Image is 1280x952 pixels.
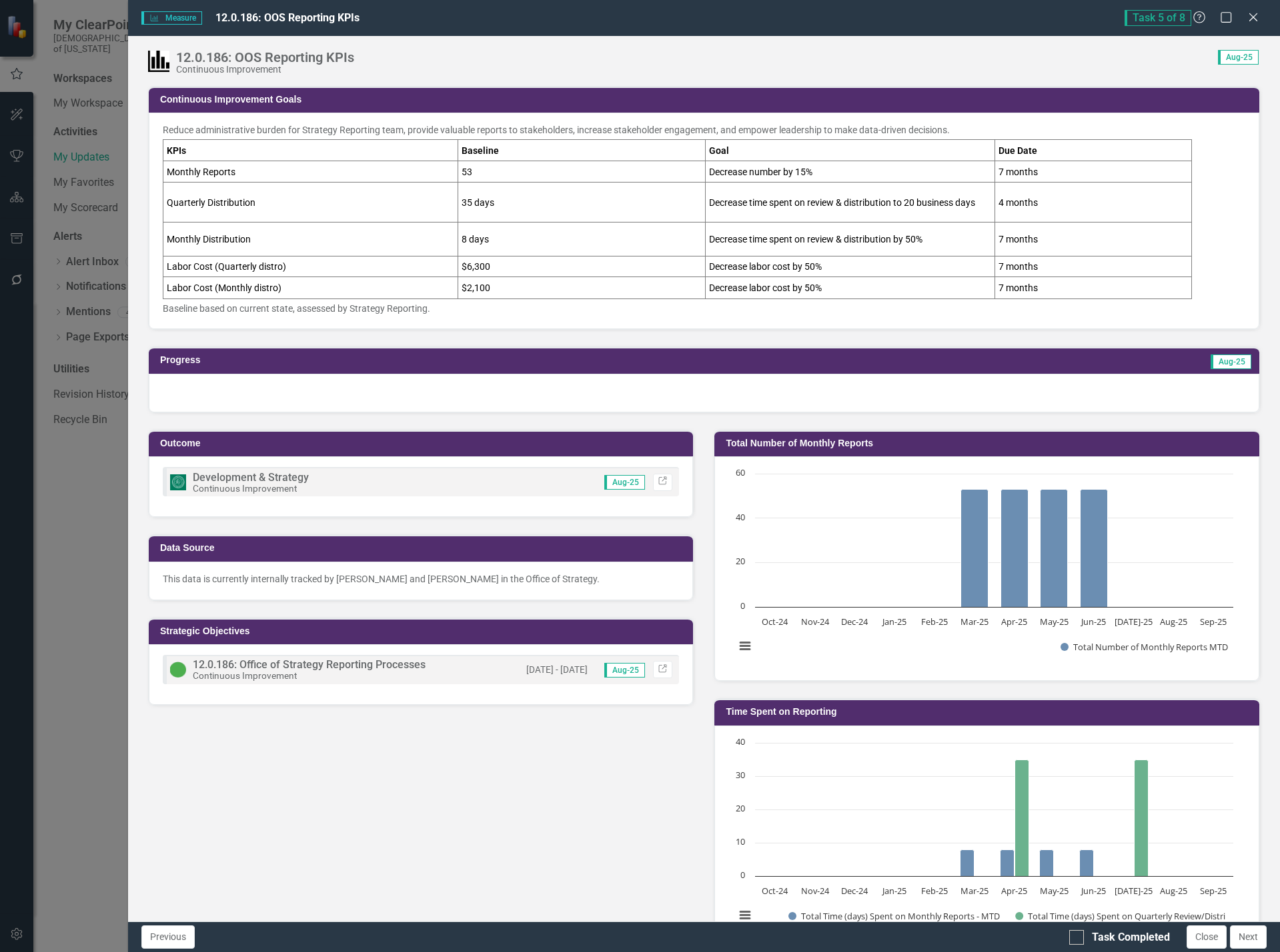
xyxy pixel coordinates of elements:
[995,223,1191,256] td: 7 months
[736,637,754,656] button: View chart menu, Chart
[736,466,745,478] text: 60
[736,769,745,781] text: 30
[728,736,1245,936] div: Chart. Highcharts interactive chart.
[1160,885,1187,897] text: Aug-25
[1081,885,1107,897] text: Jun-25
[842,885,869,897] text: Dec-24
[1211,354,1251,369] span: Aug-25
[1040,885,1069,897] text: May-25
[762,885,789,897] text: Oct-24
[728,467,1240,667] svg: Interactive chart
[705,256,995,277] td: Decrease labor cost by 50%
[842,616,869,628] text: Dec-24
[999,145,1037,156] strong: Due Date
[458,223,705,256] td: 8 days
[762,616,789,628] text: Oct-24
[995,256,1191,277] td: 7 months
[961,885,989,897] text: Mar-25
[167,145,186,156] strong: KPIs
[141,925,195,949] button: Previous
[148,51,169,72] img: Performance Management
[526,664,588,676] small: [DATE] - [DATE]
[163,572,680,586] p: This data is currently internally tracked by [PERSON_NAME] and [PERSON_NAME] in the Office of Str...
[1160,616,1187,628] text: Aug-25
[921,885,948,897] text: Feb-25
[1061,641,1227,653] button: Show Total Number of Monthly Reports MTD
[160,626,687,636] h3: Strategic Objectives
[1218,50,1259,65] span: Aug-25
[801,616,830,628] text: Nov-24
[193,483,297,494] small: Continuous Improvement
[604,663,645,678] span: Aug-25
[1230,925,1267,949] button: Next
[740,600,745,612] text: 0
[163,123,1245,139] p: Reduce administrative burden for Strategy Reporting team, provide valuable reports to stakeholder...
[141,11,202,25] span: Measure
[1041,490,1068,608] path: May-25, 53. Total Number of Monthly Reports MTD.
[163,277,458,299] td: Labor Cost (Monthly distro)
[728,736,1240,936] svg: Interactive chart
[193,471,309,484] span: Development & Strategy
[728,467,1245,667] div: Chart. Highcharts interactive chart.
[462,145,499,156] strong: Baseline
[1015,759,1029,876] path: Apr-25, 35. Total Time (days) Spent on Quarterly Review/Distri.
[170,474,186,490] img: Report
[163,256,458,277] td: Labor Cost (Quarterly distro)
[736,735,745,747] text: 40
[921,616,948,628] text: Feb-25
[1001,849,1015,876] path: Apr-25, 8. Total Time (days) Spent on Monthly Reports - MTD.
[163,299,1245,315] p: Baseline based on current state, assessed by Strategy Reporting.
[736,802,745,814] text: 20
[1001,885,1027,897] text: Apr-25
[1080,849,1094,876] path: Jun-25, 8. Total Time (days) Spent on Monthly Reports - MTD.
[995,183,1191,223] td: 4 months
[458,277,705,299] td: $2,100
[1115,616,1153,628] text: [DATE]-25
[882,885,907,897] text: Jan-25
[1187,925,1227,949] button: Close
[995,277,1191,299] td: 7 months
[458,183,705,223] td: 35 days
[163,161,458,183] td: Monthly Reports
[163,223,458,256] td: Monthly Distribution
[193,658,426,671] span: 12.0.186: Office of Strategy Reporting Processes
[1015,910,1227,922] button: Show Total Time (days) Spent on Quarterly Review/Distri
[736,555,745,567] text: 20
[961,616,989,628] text: Mar-25
[801,885,830,897] text: Nov-24
[604,475,645,490] span: Aug-25
[160,543,687,553] h3: Data Source
[1040,616,1069,628] text: May-25
[176,65,354,75] div: Continuous Improvement
[726,438,1253,448] h3: Total Number of Monthly Reports
[1135,759,1149,876] path: Jul-25, 35. Total Time (days) Spent on Quarterly Review/Distri.
[193,670,297,681] small: Continuous Improvement
[1081,490,1108,608] path: Jun-25, 53. Total Number of Monthly Reports MTD.
[736,511,745,523] text: 40
[1115,885,1153,897] text: [DATE]-25
[1125,10,1191,26] span: Task 5 of 8
[1081,616,1107,628] text: Jun-25
[705,183,995,223] td: Decrease time spent on review & distribution to 20 business days
[1201,885,1227,897] text: Sep-25
[1040,849,1054,876] path: May-25, 8. Total Time (days) Spent on Monthly Reports - MTD.
[215,11,360,24] span: 12.0.186: OOS Reporting KPIs
[882,616,907,628] text: Jan-25
[961,849,975,876] path: Mar-25, 8. Total Time (days) Spent on Monthly Reports - MTD.
[170,662,186,678] img: CI Action Plan Approved/In Progress
[160,438,687,448] h3: Outcome
[705,277,995,299] td: Decrease labor cost by 50%
[458,161,705,183] td: 53
[788,910,1000,922] button: Show Total Time (days) Spent on Monthly Reports - MTD
[160,95,1253,105] h3: Continuous Improvement Goals
[736,906,754,925] button: View chart menu, Chart
[961,490,989,608] path: Mar-25, 53. Total Number of Monthly Reports MTD.
[1092,930,1170,945] div: Task Completed
[1001,490,1029,608] path: Apr-25, 53. Total Number of Monthly Reports MTD.
[740,869,745,881] text: 0
[176,50,354,65] div: 12.0.186: OOS Reporting KPIs
[160,355,696,365] h3: Progress
[995,161,1191,183] td: 7 months
[163,183,458,223] td: Quarterly Distribution
[736,835,745,847] text: 10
